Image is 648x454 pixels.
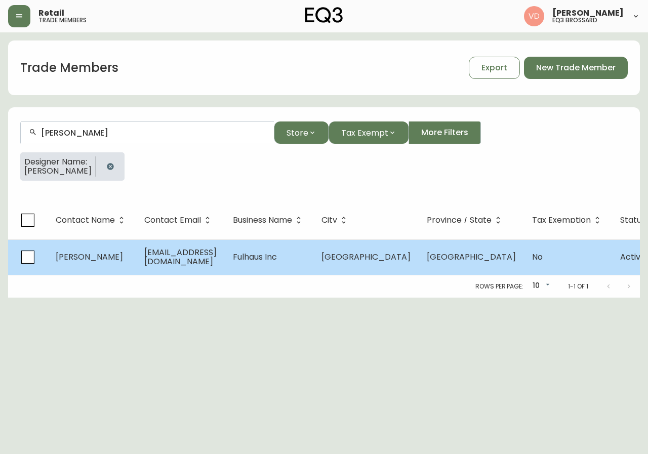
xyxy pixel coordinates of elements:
span: Contact Email [144,217,201,223]
button: Store [274,121,329,144]
span: Province / State [427,216,505,225]
span: Designer Name: [24,157,92,167]
span: Tax Exempt [341,127,388,139]
span: [GEOGRAPHIC_DATA] [321,251,411,263]
button: Export [469,57,520,79]
span: Tax Exemption [532,216,604,225]
h1: Trade Members [20,59,118,76]
p: Rows per page: [475,282,523,291]
span: Contact Name [56,216,128,225]
span: [PERSON_NAME] [56,251,123,263]
span: Contact Name [56,217,115,223]
button: Tax Exempt [329,121,409,144]
span: City [321,216,350,225]
span: Active [620,251,645,263]
span: [GEOGRAPHIC_DATA] [427,251,516,263]
p: 1-1 of 1 [568,282,588,291]
span: Export [481,62,507,73]
span: Business Name [233,216,305,225]
button: More Filters [409,121,481,144]
span: [PERSON_NAME] [24,167,92,176]
span: New Trade Member [536,62,616,73]
div: 10 [528,278,552,295]
h5: trade members [38,17,87,23]
span: No [532,251,543,263]
h5: eq3 brossard [552,17,597,23]
span: Status [620,217,645,223]
span: [EMAIL_ADDRESS][DOMAIN_NAME] [144,246,217,267]
span: Business Name [233,217,292,223]
span: Province / State [427,217,492,223]
span: Tax Exemption [532,217,591,223]
span: City [321,217,337,223]
span: Retail [38,9,64,17]
input: Search [41,128,266,138]
button: New Trade Member [524,57,628,79]
img: logo [305,7,343,23]
span: More Filters [421,127,468,138]
span: Fulhaus Inc [233,251,277,263]
span: Contact Email [144,216,214,225]
span: [PERSON_NAME] [552,9,624,17]
img: 34cbe8de67806989076631741e6a7c6b [524,6,544,26]
span: Store [287,127,308,139]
